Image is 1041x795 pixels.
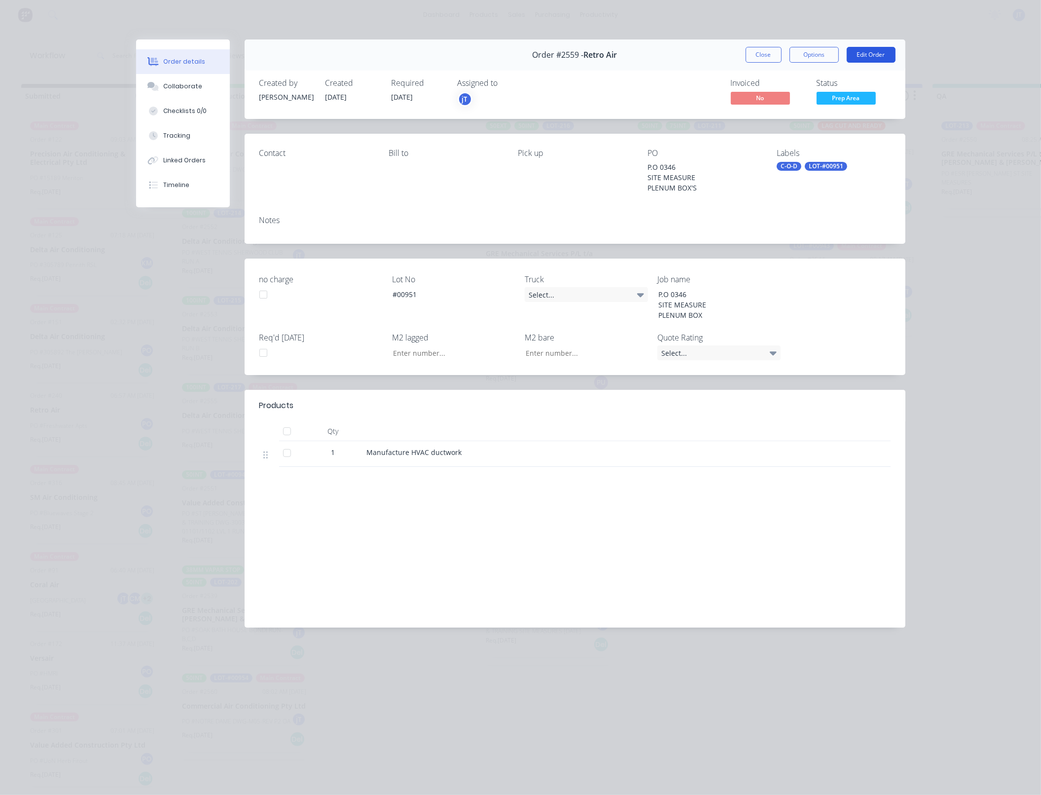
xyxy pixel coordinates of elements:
[525,273,648,285] label: Truck
[385,287,508,302] div: #00951
[777,149,890,158] div: Labels
[458,78,556,88] div: Assigned to
[518,149,631,158] div: Pick up
[458,92,472,107] button: jT
[533,50,584,60] span: Order #2559 -
[331,447,335,457] span: 1
[163,156,206,165] div: Linked Orders
[392,92,413,102] span: [DATE]
[163,107,207,115] div: Checklists 0/0
[136,123,230,148] button: Tracking
[817,78,891,88] div: Status
[392,332,515,343] label: M2 lagged
[259,149,373,158] div: Contact
[136,148,230,173] button: Linked Orders
[259,400,294,412] div: Products
[657,345,781,360] div: Select...
[163,57,205,66] div: Order details
[731,78,805,88] div: Invoiced
[817,92,876,104] span: Prep Area
[525,287,648,302] div: Select...
[259,92,314,102] div: [PERSON_NAME]
[584,50,617,60] span: Retro Air
[392,273,515,285] label: Lot No
[163,131,190,140] div: Tracking
[136,99,230,123] button: Checklists 0/0
[367,448,462,457] span: Manufacture HVAC ductwork
[389,149,502,158] div: Bill to
[647,149,761,158] div: PO
[790,47,839,63] button: Options
[650,287,774,322] div: P.O 0346 SITE MEASURE PLENUM BOX
[163,82,202,91] div: Collaborate
[805,162,847,171] div: LOT-#00951
[847,47,896,63] button: Edit Order
[136,49,230,74] button: Order details
[517,345,647,360] input: Enter number...
[746,47,782,63] button: Close
[163,181,189,189] div: Timeline
[136,74,230,99] button: Collaborate
[325,92,347,102] span: [DATE]
[777,162,801,171] div: C-O-D
[259,78,314,88] div: Created by
[259,216,891,225] div: Notes
[259,332,383,343] label: Req'd [DATE]
[817,92,876,107] button: Prep Area
[259,273,383,285] label: no charge
[385,345,515,360] input: Enter number...
[392,78,446,88] div: Required
[657,332,781,343] label: Quote Rating
[647,162,761,193] div: P.O 0346 SITE MEASURE PLENUM BOX'S
[325,78,380,88] div: Created
[731,92,790,104] span: No
[136,173,230,197] button: Timeline
[525,332,648,343] label: M2 bare
[304,421,363,441] div: Qty
[657,273,781,285] label: Job name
